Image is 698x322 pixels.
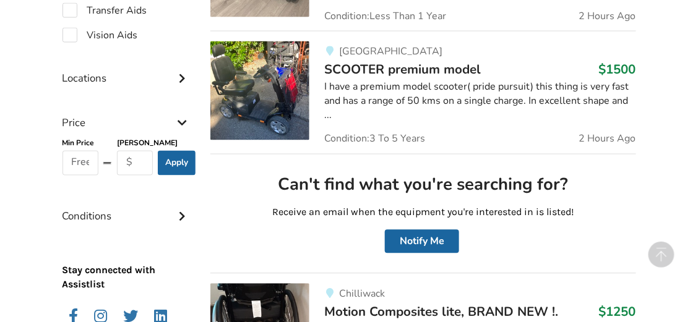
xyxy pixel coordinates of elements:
[62,138,95,148] b: Min Price
[339,287,385,301] span: Chilliwack
[62,92,191,136] div: Price
[158,151,196,176] button: Apply
[62,151,99,176] input: Free
[210,41,309,140] img: mobility-scooter premium model
[62,3,147,18] label: Transfer Aids
[324,134,425,144] span: Condition: 3 To 5 Years
[324,11,446,21] span: Condition: Less Than 1 Year
[220,174,626,196] h2: Can't find what you're searching for?
[579,11,636,21] span: 2 Hours Ago
[339,45,442,59] span: [GEOGRAPHIC_DATA]
[62,48,191,91] div: Locations
[62,229,191,292] p: Stay connected with Assistlist
[62,185,191,229] div: Conditions
[599,62,636,78] h3: $1500
[599,304,636,320] h3: $1250
[220,206,626,220] p: Receive an email when the equipment you're interested in is listed!
[385,230,459,253] button: Notify Me
[117,138,178,148] b: [PERSON_NAME]
[579,134,636,144] span: 2 Hours Ago
[324,61,481,78] span: SCOOTER premium model
[210,31,636,154] a: mobility-scooter premium model [GEOGRAPHIC_DATA]SCOOTER premium model$1500I have a premium model ...
[117,151,153,176] input: $
[324,303,558,321] span: Motion Composites lite, BRAND NEW !.
[324,80,636,123] div: I have a premium model scooter( pride pursuit) this thing is very fast and has a range of 50 kms ...
[62,28,138,43] label: Vision Aids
